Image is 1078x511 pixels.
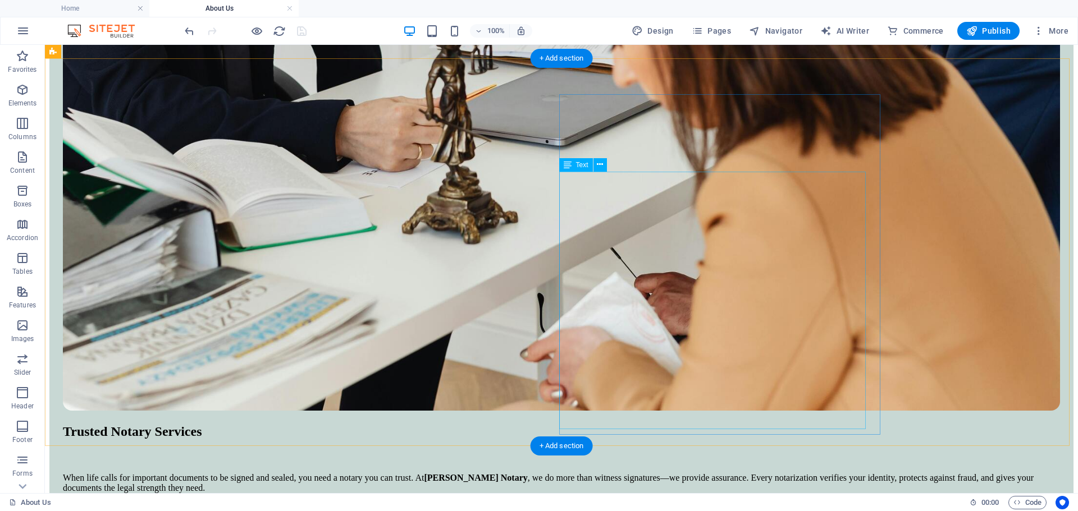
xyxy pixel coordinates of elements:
p: Tables [12,267,33,276]
button: undo [182,24,196,38]
span: Design [632,25,674,36]
i: Undo: Change text (Ctrl+Z) [183,25,196,38]
h4: About Us [149,2,299,15]
p: Columns [8,132,36,141]
span: : [989,498,991,507]
button: Commerce [883,22,948,40]
span: Text [576,162,588,168]
div: + Add section [531,436,593,455]
span: Commerce [887,25,944,36]
span: Code [1013,496,1042,509]
i: Reload page [273,25,286,38]
button: reload [272,24,286,38]
span: More [1033,25,1068,36]
button: Click here to leave preview mode and continue editing [250,24,263,38]
button: Code [1008,496,1047,509]
p: Features [9,301,36,310]
a: Click to cancel selection. Double-click to open Pages [9,496,51,509]
div: + Add section [531,49,593,68]
h6: 100% [487,24,505,38]
p: Slider [14,368,31,377]
p: Boxes [13,200,32,209]
p: Footer [12,435,33,444]
button: Navigator [744,22,807,40]
p: Header [11,402,34,411]
span: Navigator [749,25,802,36]
i: On resize automatically adjust zoom level to fit chosen device. [516,26,526,36]
h6: Session time [970,496,999,509]
p: Images [11,334,34,343]
p: Accordion [7,233,38,242]
p: Forms [12,469,33,478]
span: Publish [966,25,1011,36]
div: Design (Ctrl+Alt+Y) [627,22,678,40]
button: Usercentrics [1056,496,1069,509]
img: Editor Logo [65,24,149,38]
button: AI Writer [816,22,874,40]
span: Pages [692,25,731,36]
p: Favorites [8,65,36,74]
button: More [1029,22,1073,40]
span: AI Writer [820,25,869,36]
button: 100% [470,24,510,38]
span: 00 00 [981,496,999,509]
button: Pages [687,22,736,40]
button: Publish [957,22,1020,40]
button: Design [627,22,678,40]
p: Content [10,166,35,175]
p: Elements [8,99,37,108]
